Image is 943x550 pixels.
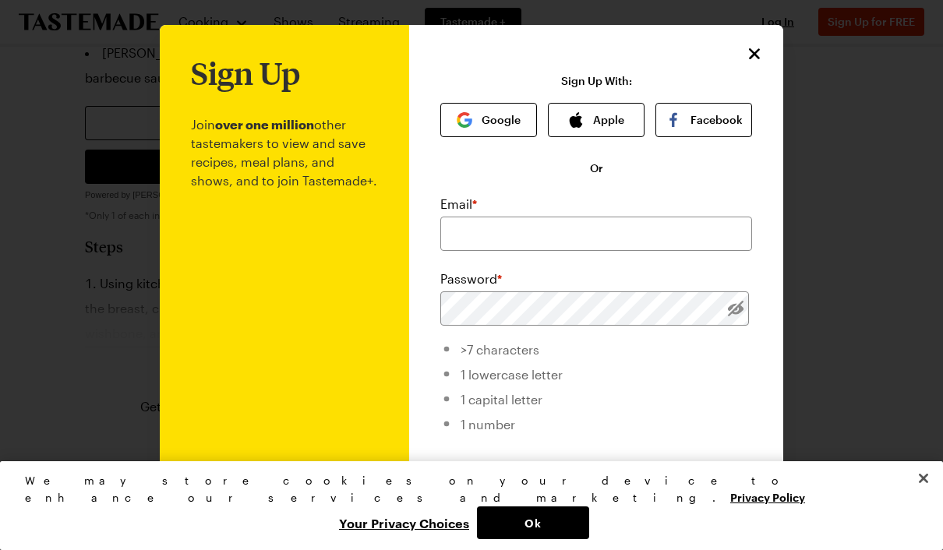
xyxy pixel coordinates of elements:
[655,103,752,137] button: Facebook
[461,367,563,382] span: 1 lowercase letter
[331,506,477,539] button: Your Privacy Choices
[590,160,603,176] span: Or
[744,44,765,64] button: Close
[215,117,314,132] b: over one million
[25,472,905,539] div: Privacy
[906,461,941,495] button: Close
[25,472,905,506] div: We may store cookies on your device to enhance our services and marketing.
[561,75,632,87] p: Sign Up With:
[730,489,805,504] a: More information about your privacy, opens in a new tab
[440,195,477,213] label: Email
[461,392,542,407] span: 1 capital letter
[548,103,645,137] button: Apple
[440,270,502,288] label: Password
[191,56,300,90] h1: Sign Up
[461,342,539,357] span: >7 characters
[477,506,589,539] button: Ok
[461,417,515,432] span: 1 number
[440,103,537,137] button: Google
